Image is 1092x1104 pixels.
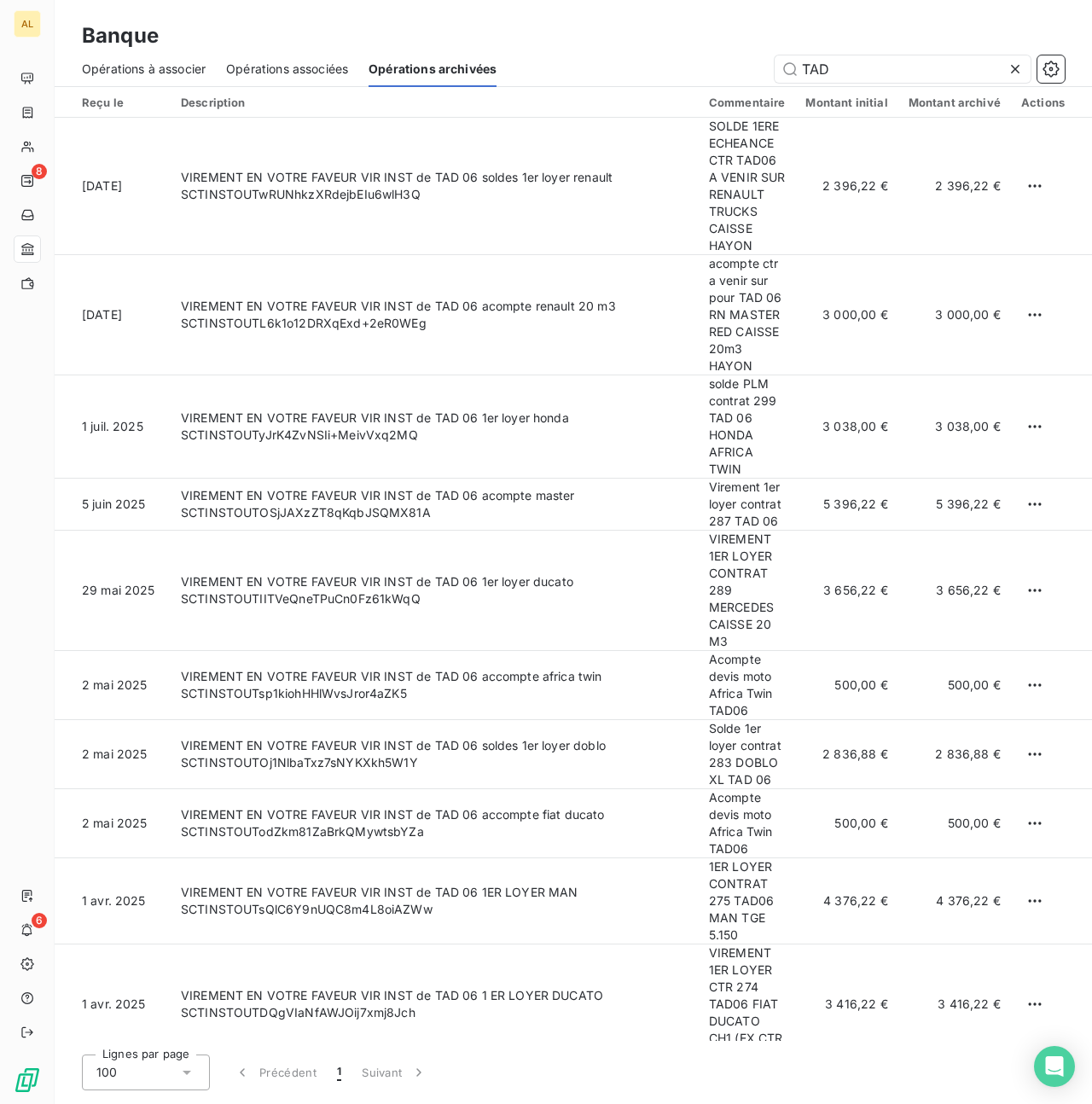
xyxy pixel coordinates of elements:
td: VIREMENT EN VOTRE FAVEUR VIR INST de TAD 06 accompte africa twin SCTINSTOUTsp1kiohHHlWvsJror4aZK5 [171,651,699,720]
td: 500,00 € [795,651,897,720]
td: 2 mai 2025 [55,789,171,858]
td: 29 mai 2025 [55,531,171,651]
td: 3 416,22 € [795,944,897,1065]
td: 4 376,22 € [795,858,897,944]
img: Logo LeanPay [14,1066,41,1094]
td: 5 396,22 € [898,479,1011,531]
td: VIREMENT EN VOTRE FAVEUR VIR INST de TAD 06 1ER LOYER MAN SCTINSTOUTsQlC6Y9nUQC8m4L8oiAZWw [171,858,699,944]
span: 100 [96,1064,117,1081]
div: Commentaire [709,96,786,109]
td: [DATE] [55,255,171,375]
span: Opérations archivées [369,61,497,78]
button: Suivant [351,1055,438,1090]
button: Précédent [224,1055,327,1090]
td: Acompte devis moto Africa Twin TAD06 [699,789,796,858]
td: 1 avr. 2025 [55,944,171,1065]
td: 3 656,22 € [898,531,1011,651]
div: Open Intercom Messenger [1034,1046,1075,1087]
td: VIREMENT EN VOTRE FAVEUR VIR INST de TAD 06 acompte renault 20 m3 SCTINSTOUTL6k1o12DRXqExd+2eR0WEg [171,255,699,375]
td: 2 836,88 € [795,720,897,789]
td: Acompte devis moto Africa Twin TAD06 [699,651,796,720]
td: VIREMENT EN VOTRE FAVEUR VIR INST de TAD 06 soldes 1er loyer renault SCTINSTOUTwRUNhkzXRdejbEIu6w... [171,118,699,255]
td: 2 mai 2025 [55,720,171,789]
td: 3 000,00 € [898,255,1011,375]
button: 1 [327,1055,351,1090]
td: 1 avr. 2025 [55,858,171,944]
td: VIREMENT EN VOTRE FAVEUR VIR INST de TAD 06 1 ER LOYER DUCATO SCTINSTOUTDQgVIaNfAWJOij7xmj8Jch [171,944,699,1065]
td: 5 juin 2025 [55,479,171,531]
span: 8 [32,164,47,179]
td: VIREMENT 1ER LOYER CONTRAT 289 MERCEDES CAISSE 20 M3 [699,531,796,651]
td: 500,00 € [898,789,1011,858]
td: acompte ctr a venir sur pour TAD 06 RN MASTER RED CAISSE 20m3 HAYON [699,255,796,375]
td: [DATE] [55,118,171,255]
td: 2 396,22 € [898,118,1011,255]
td: VIREMENT EN VOTRE FAVEUR VIR INST de TAD 06 acompte master SCTINSTOUTOSjJAXzZT8qKqbJSQMX81A [171,479,699,531]
td: 4 376,22 € [898,858,1011,944]
td: 2 836,88 € [898,720,1011,789]
td: SOLDE 1ERE ECHEANCE CTR TAD06 A VENIR SUR RENAULT TRUCKS CAISSE HAYON [699,118,796,255]
td: 3 416,22 € [898,944,1011,1065]
span: Opérations associées [226,61,348,78]
td: 1ER LOYER CONTRAT 275 TAD06 MAN TGE 5.150 [699,858,796,944]
div: Actions [1021,96,1065,109]
div: Reçu le [82,96,160,109]
td: 1 juil. 2025 [55,375,171,479]
td: VIREMENT EN VOTRE FAVEUR VIR INST de TAD 06 1er loyer honda SCTINSTOUTyJrK4ZvNSIi+MeivVxq2MQ [171,375,699,479]
td: Virement 1er loyer contrat 287 TAD 06 [699,479,796,531]
h3: Banque [82,20,159,51]
div: Montant initial [805,96,887,109]
td: 3 656,22 € [795,531,897,651]
td: 2 mai 2025 [55,651,171,720]
span: Opérations à associer [82,61,206,78]
div: Description [181,96,688,109]
td: 500,00 € [795,789,897,858]
div: Montant archivé [909,96,1001,109]
td: solde PLM contrat 299 TAD 06 HONDA AFRICA TWIN [699,375,796,479]
td: VIREMENT EN VOTRE FAVEUR VIR INST de TAD 06 1er loyer ducato SCTINSTOUTIITVeQneTPuCn0Fz61kWqQ [171,531,699,651]
td: 3 038,00 € [898,375,1011,479]
td: 2 396,22 € [795,118,897,255]
td: VIREMENT EN VOTRE FAVEUR VIR INST de TAD 06 accompte fiat ducato SCTINSTOUTodZkm81ZaBrkQMywtsbYZa [171,789,699,858]
td: Solde 1er loyer contrat 283 DOBLO XL TAD 06 [699,720,796,789]
td: 500,00 € [898,651,1011,720]
td: 5 396,22 € [795,479,897,531]
span: 6 [32,913,47,928]
td: 3 000,00 € [795,255,897,375]
td: VIREMENT EN VOTRE FAVEUR VIR INST de TAD 06 soldes 1er loyer doblo SCTINSTOUTOj1NlbaTxz7sNYKXkh5W1Y [171,720,699,789]
span: 1 [337,1064,341,1081]
td: VIREMENT 1ER LOYER CTR 274 TAD06 FIAT DUCATO CH1 (EX CTR 128) [699,944,796,1065]
input: Rechercher [775,55,1031,83]
td: 3 038,00 € [795,375,897,479]
div: AL [14,10,41,38]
